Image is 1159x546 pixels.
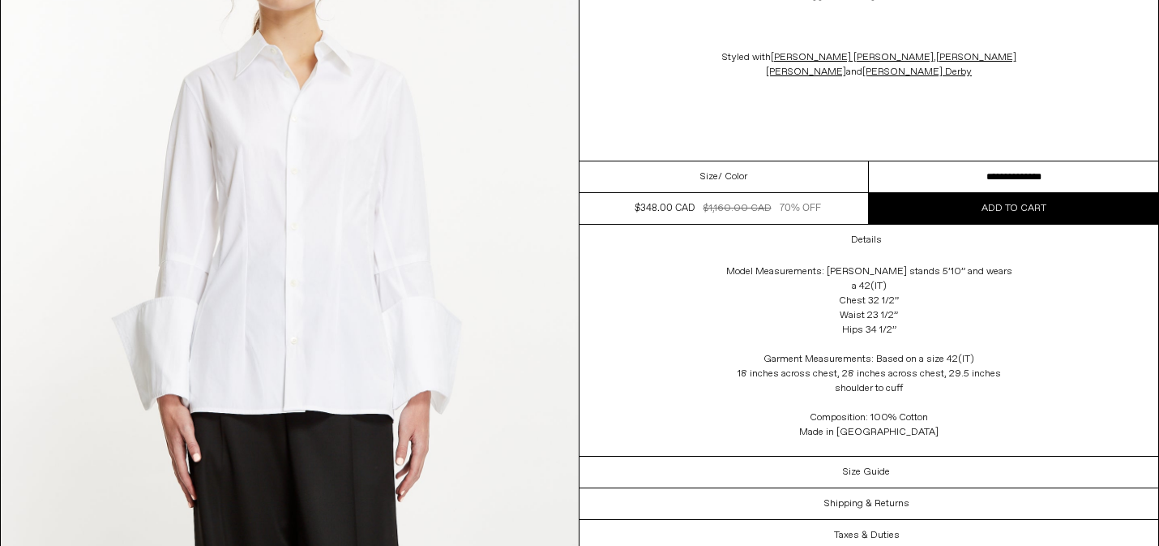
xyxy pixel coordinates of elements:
[843,466,890,478] h3: Size Guide
[700,170,718,184] span: Size
[869,193,1158,224] button: Add to cart
[824,498,909,509] h3: Shipping & Returns
[704,201,772,216] div: $1,160.00 CAD
[834,530,900,541] h3: Taxes & Duties
[771,51,934,64] a: [PERSON_NAME] [PERSON_NAME]
[780,201,821,216] div: 70% OFF
[635,201,695,216] div: $348.00 CAD
[707,256,1031,456] div: Model Measurements: [PERSON_NAME] stands 5’10” and wears a 42(IT) Chest 32 1/2” Waist 23 1/2” Hip...
[851,234,882,246] h3: Details
[718,170,747,184] span: / Color
[862,66,972,79] a: [PERSON_NAME] Derby
[982,202,1046,215] span: Add to cart
[722,51,1016,79] span: Styled with , and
